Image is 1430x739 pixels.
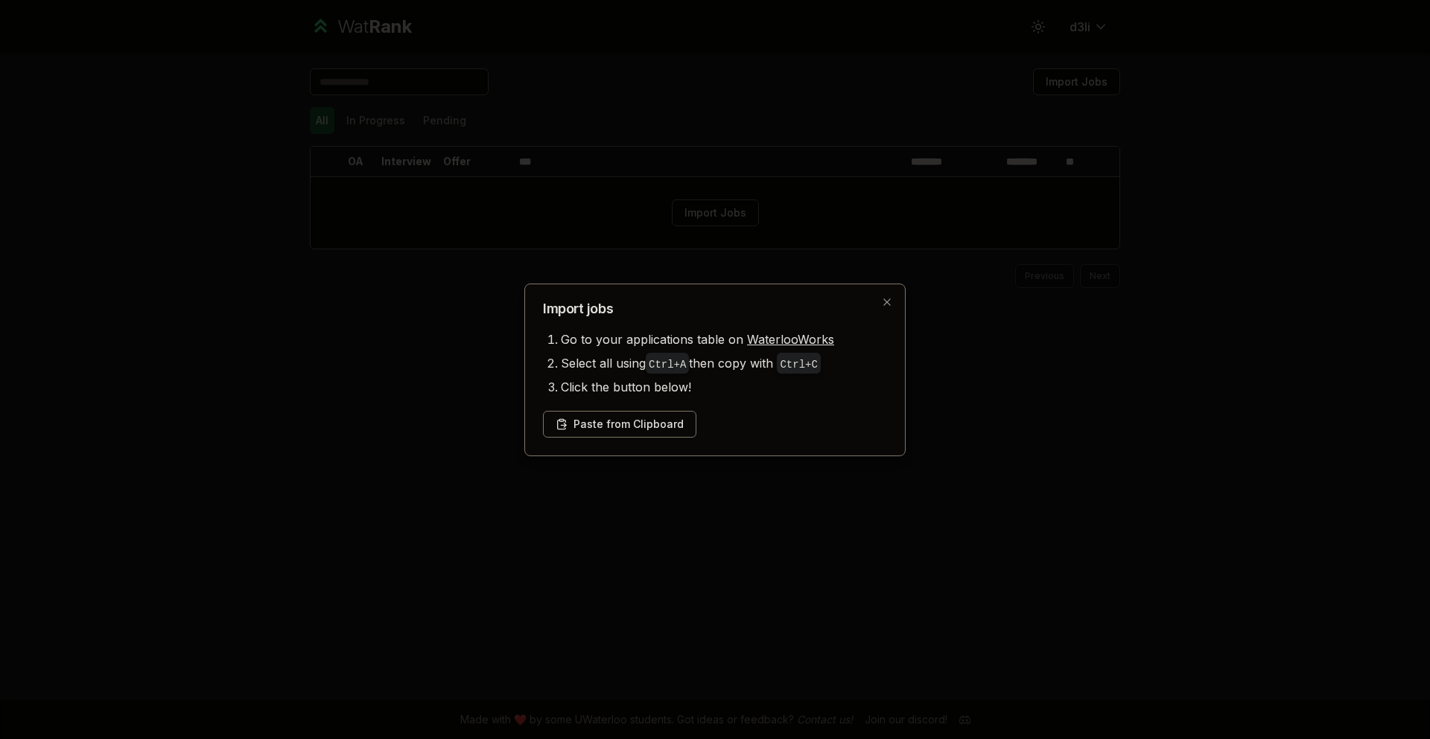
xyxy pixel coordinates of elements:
[543,411,696,438] button: Paste from Clipboard
[780,359,817,371] code: Ctrl+ C
[561,351,887,375] li: Select all using then copy with
[747,332,834,347] a: WaterlooWorks
[561,327,887,351] li: Go to your applications table on
[561,375,887,399] li: Click the button below!
[543,302,887,316] h2: Import jobs
[649,359,686,371] code: Ctrl+ A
